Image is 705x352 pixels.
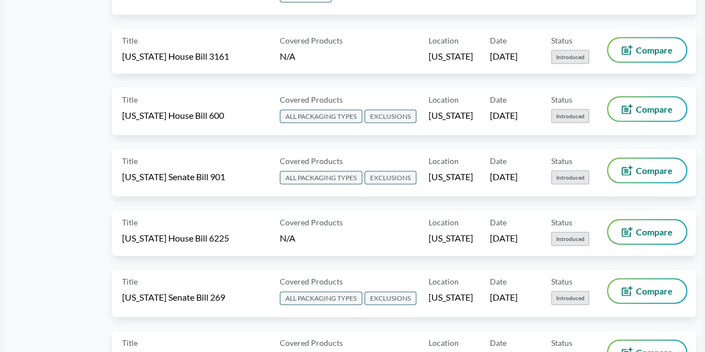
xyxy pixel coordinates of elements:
button: Compare [608,159,686,182]
span: Location [429,35,459,46]
span: [DATE] [490,171,518,183]
span: Covered Products [280,337,343,349]
button: Compare [608,220,686,244]
span: Title [122,276,138,287]
span: [DATE] [490,50,518,62]
span: Covered Products [280,216,343,228]
span: [US_STATE] [429,50,473,62]
span: [US_STATE] House Bill 6225 [122,232,229,244]
span: Location [429,216,459,228]
span: Compare [636,287,673,296]
span: Title [122,35,138,46]
span: ALL PACKAGING TYPES [280,110,362,123]
span: Introduced [551,50,589,64]
span: Date [490,276,507,287]
span: Covered Products [280,35,343,46]
span: Status [551,216,572,228]
button: Compare [608,98,686,121]
span: [US_STATE] Senate Bill 901 [122,171,225,183]
span: [DATE] [490,232,518,244]
span: Date [490,155,507,167]
span: N/A [280,233,295,243]
span: [US_STATE] [429,232,473,244]
span: [US_STATE] [429,109,473,122]
span: Compare [636,46,673,55]
span: Introduced [551,232,589,246]
span: Location [429,94,459,105]
span: ALL PACKAGING TYPES [280,171,362,185]
span: Location [429,337,459,349]
span: [DATE] [490,109,518,122]
span: [US_STATE] House Bill 600 [122,109,224,122]
span: Location [429,155,459,167]
span: Status [551,276,572,287]
span: Date [490,94,507,105]
button: Compare [608,38,686,62]
span: Title [122,94,138,105]
span: Status [551,94,572,105]
span: Status [551,337,572,349]
span: Title [122,337,138,349]
span: Covered Products [280,276,343,287]
span: Introduced [551,291,589,305]
span: Date [490,337,507,349]
span: Status [551,155,572,167]
button: Compare [608,279,686,303]
span: Date [490,35,507,46]
span: [US_STATE] [429,291,473,303]
span: Introduced [551,109,589,123]
span: [US_STATE] House Bill 3161 [122,50,229,62]
span: Compare [636,105,673,114]
span: Compare [636,228,673,237]
span: EXCLUSIONS [364,171,416,185]
span: Introduced [551,171,589,185]
span: Compare [636,166,673,175]
span: EXCLUSIONS [364,292,416,305]
span: Covered Products [280,94,343,105]
span: [US_STATE] [429,171,473,183]
span: Status [551,35,572,46]
span: Location [429,276,459,287]
span: [DATE] [490,291,518,303]
span: EXCLUSIONS [364,110,416,123]
span: ALL PACKAGING TYPES [280,292,362,305]
span: Date [490,216,507,228]
span: Covered Products [280,155,343,167]
span: Title [122,155,138,167]
span: Title [122,216,138,228]
span: [US_STATE] Senate Bill 269 [122,291,225,303]
span: N/A [280,51,295,61]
